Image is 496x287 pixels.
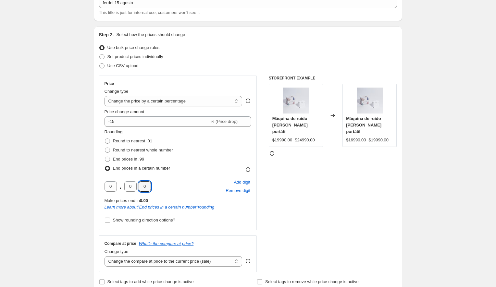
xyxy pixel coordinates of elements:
span: Make prices end in [105,198,148,203]
span: Set product prices individually [107,54,163,59]
h2: Step 2. [99,31,114,38]
span: Price change amount [105,109,144,114]
button: Remove placeholder [225,186,251,195]
span: % (Price drop) [211,119,238,124]
span: Select tags to add while price change is active [107,279,194,284]
span: Round to nearest .01 [113,138,152,143]
span: Use bulk price change rules [107,45,159,50]
span: Change type [105,249,129,254]
img: c43cf829-307a-4621-b0aa-2ff26d591a02_80x.png [357,88,383,114]
button: Add placeholder [233,178,251,186]
i: Learn more about " End prices in a certain number " rounding [105,205,215,209]
h3: Price [105,81,114,86]
span: This title is just for internal use, customers won't see it [99,10,200,15]
input: ﹡ [139,181,151,192]
span: Select tags to remove while price change is active [265,279,359,284]
h3: Compare at price [105,241,136,246]
a: Learn more about"End prices in a certain number"rounding [105,205,215,209]
span: End prices in .99 [113,157,144,161]
button: What's the compare at price? [139,241,194,246]
span: Round to nearest whole number [113,148,173,152]
span: $24990.00 [295,138,315,142]
p: Select how the prices should change [116,31,185,38]
input: -15 [105,116,209,127]
input: ﹡ [124,181,137,192]
img: c43cf829-307a-4621-b0aa-2ff26d591a02_80x.png [283,88,309,114]
div: help [245,98,251,104]
span: End prices in a certain number [113,166,170,171]
span: Add digit [234,179,250,185]
span: Máquina de ruido [PERSON_NAME] portátil [272,116,308,134]
b: 0.00 [140,198,148,203]
input: ﹡ [105,181,117,192]
span: $16990.00 [346,138,366,142]
div: help [245,258,251,264]
span: Remove digit [226,187,250,194]
span: Change type [105,89,129,94]
span: Rounding [105,129,123,134]
span: Máquina de ruido [PERSON_NAME] portátil [346,116,381,134]
span: $19990.00 [369,138,389,142]
span: $19990.00 [272,138,292,142]
h6: STOREFRONT EXAMPLE [269,76,397,81]
span: Use CSV upload [107,63,139,68]
span: Show rounding direction options? [113,218,175,222]
span: . [119,181,122,192]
